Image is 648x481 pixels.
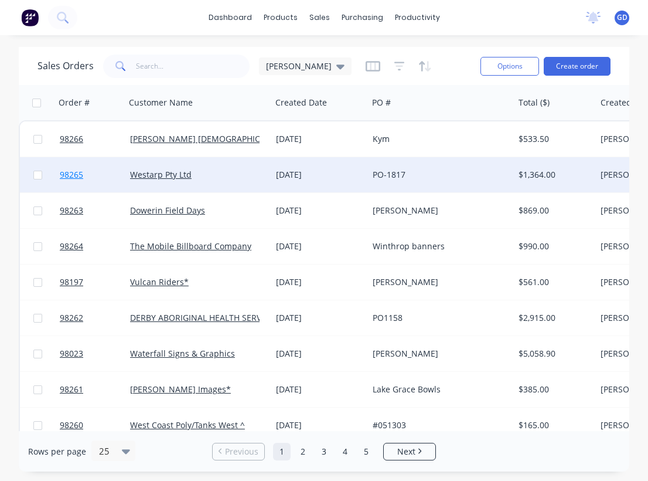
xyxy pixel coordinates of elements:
span: 98265 [60,169,83,181]
button: Create order [544,57,611,76]
a: Page 1 is your current page [273,443,291,460]
div: $990.00 [519,240,587,252]
div: purchasing [336,9,389,26]
a: Westarp Pty Ltd [130,169,192,180]
a: West Coast Poly/Tanks West ^ [130,419,245,431]
h1: Sales Orders [37,60,94,72]
div: Total ($) [519,97,550,109]
div: $561.00 [519,276,587,288]
a: Waterfall Signs & Graphics [130,348,235,359]
span: Previous [225,446,258,458]
div: $2,915.00 [519,312,587,324]
div: [DATE] [276,276,363,288]
span: 98262 [60,312,83,324]
a: Page 5 [357,443,375,460]
div: Winthrop banners [373,240,503,252]
div: sales [303,9,336,26]
a: [PERSON_NAME] [DEMOGRAPHIC_DATA] COMMUNITY SCHOOL* [130,133,380,144]
div: [DATE] [276,240,363,252]
div: [DATE] [276,133,363,145]
span: 98263 [60,205,83,216]
span: GD [617,12,627,23]
a: The Mobile Billboard Company [130,240,251,252]
div: #051303 [373,419,503,431]
ul: Pagination [207,443,441,460]
div: [DATE] [276,348,363,360]
span: Rows per page [28,446,86,458]
a: 98023 [60,336,130,371]
button: Options [480,57,539,76]
img: Factory [21,9,39,26]
div: $533.50 [519,133,587,145]
div: [PERSON_NAME] [373,348,503,360]
a: dashboard [203,9,258,26]
div: [DATE] [276,169,363,181]
div: $165.00 [519,419,587,431]
a: Page 4 [336,443,354,460]
a: Next page [384,446,435,458]
a: Vulcan Riders* [130,276,189,287]
span: 98264 [60,240,83,252]
div: [PERSON_NAME] [373,276,503,288]
div: Created By [601,97,643,109]
div: PO # [372,97,391,109]
a: 98265 [60,157,130,192]
a: 98197 [60,265,130,300]
div: $5,058.90 [519,348,587,360]
span: 98266 [60,133,83,145]
div: $869.00 [519,205,587,216]
a: 98263 [60,193,130,228]
div: $385.00 [519,384,587,395]
div: $1,364.00 [519,169,587,181]
a: [PERSON_NAME] Images* [130,384,231,395]
div: [DATE] [276,384,363,395]
span: 98023 [60,348,83,360]
div: Order # [59,97,90,109]
div: products [258,9,303,26]
a: 98262 [60,300,130,336]
div: PO-1817 [373,169,503,181]
span: 98261 [60,384,83,395]
span: 98197 [60,276,83,288]
a: 98261 [60,372,130,407]
div: Customer Name [129,97,193,109]
a: Page 2 [294,443,312,460]
span: [PERSON_NAME] [266,60,332,72]
a: Dowerin Field Days [130,205,205,216]
a: Page 3 [315,443,333,460]
div: Created Date [275,97,327,109]
div: Kym [373,133,503,145]
a: 98260 [60,408,130,443]
div: productivity [389,9,446,26]
span: 98260 [60,419,83,431]
div: PO1158 [373,312,503,324]
span: Next [397,446,415,458]
a: 98266 [60,121,130,157]
input: Search... [136,55,250,78]
a: DERBY ABORIGINAL HEALTH SERVICE COUNCIL [130,312,312,323]
div: [DATE] [276,205,363,216]
div: Lake Grace Bowls [373,384,503,395]
div: [DATE] [276,312,363,324]
div: [DATE] [276,419,363,431]
a: 98264 [60,229,130,264]
a: Previous page [213,446,264,458]
div: [PERSON_NAME] [373,205,503,216]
